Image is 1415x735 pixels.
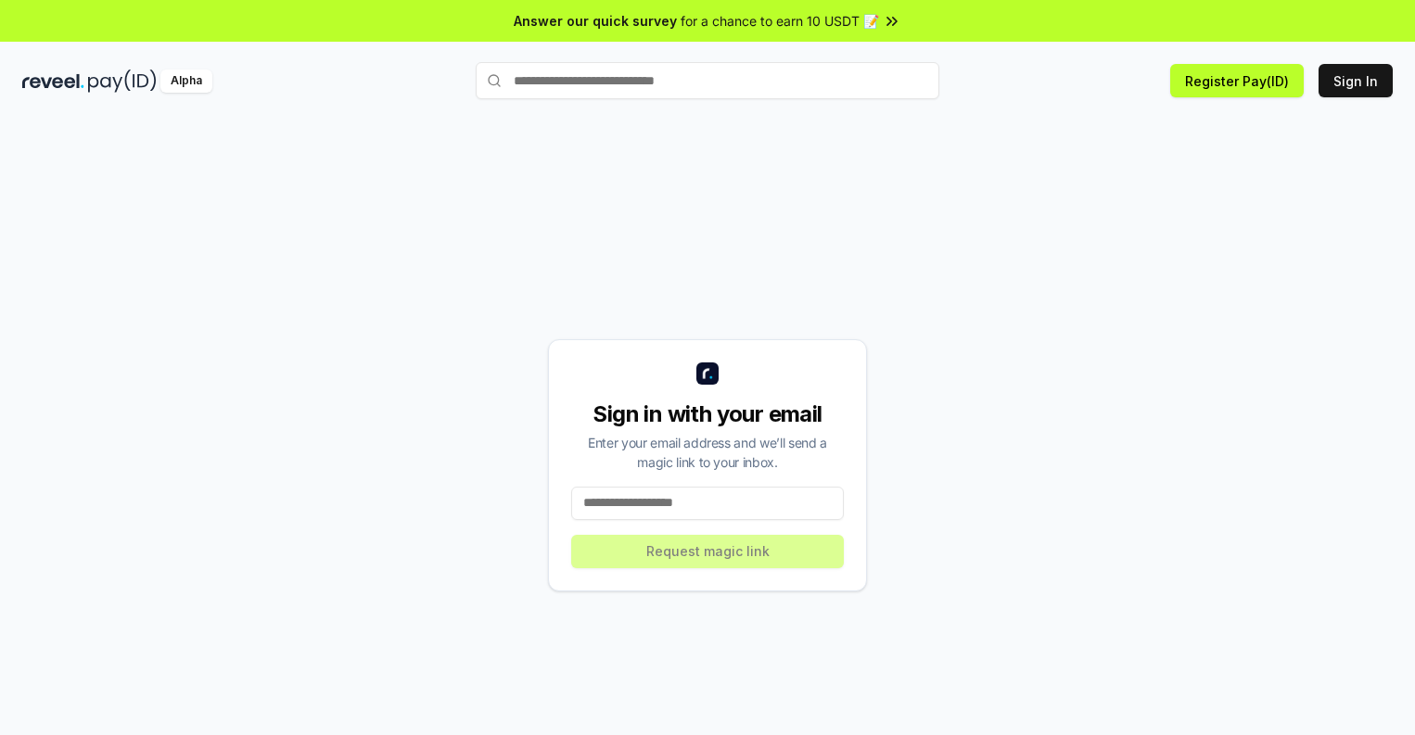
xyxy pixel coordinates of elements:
div: Sign in with your email [571,399,844,429]
div: Enter your email address and we’ll send a magic link to your inbox. [571,433,844,472]
span: for a chance to earn 10 USDT 📝 [681,11,879,31]
img: logo_small [696,362,719,385]
button: Register Pay(ID) [1170,64,1304,97]
div: Alpha [160,70,212,93]
img: pay_id [88,70,157,93]
img: reveel_dark [22,70,84,93]
span: Answer our quick survey [514,11,677,31]
button: Sign In [1319,64,1393,97]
